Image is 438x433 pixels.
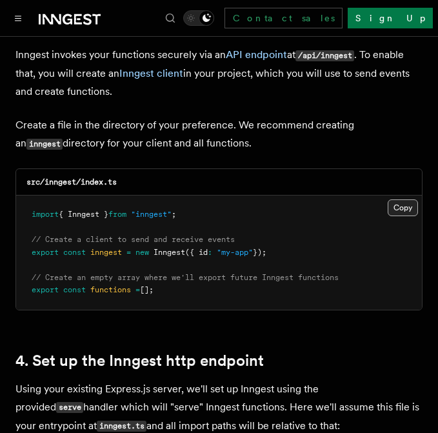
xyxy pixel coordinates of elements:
[15,352,264,370] a: 4. Set up the Inngest http endpoint
[32,210,59,219] span: import
[32,285,59,294] span: export
[63,285,86,294] span: const
[15,116,423,153] p: Create a file in the directory of your preference. We recommend creating an directory for your cl...
[26,139,63,150] code: inngest
[348,8,433,28] a: Sign Up
[32,248,59,257] span: export
[217,248,253,257] span: "my-app"
[208,248,212,257] span: :
[63,248,86,257] span: const
[90,285,131,294] span: functions
[163,10,178,26] button: Find something...
[119,67,183,79] a: Inngest client
[135,248,149,257] span: new
[253,248,266,257] span: });
[97,421,146,432] code: inngest.ts
[183,10,214,26] button: Toggle dark mode
[15,46,423,101] p: Inngest invokes your functions securely via an at . To enable that, you will create an in your pr...
[32,273,339,282] span: // Create an empty array where we'll export future Inngest functions
[135,285,140,294] span: =
[224,8,343,28] a: Contact sales
[185,248,208,257] span: ({ id
[10,10,26,26] button: Toggle navigation
[140,285,154,294] span: [];
[126,248,131,257] span: =
[32,235,235,244] span: // Create a client to send and receive events
[108,210,126,219] span: from
[295,50,354,61] code: /api/inngest
[154,248,185,257] span: Inngest
[172,210,176,219] span: ;
[388,199,418,216] button: Copy
[226,48,287,61] a: API endpoint
[26,177,117,186] code: src/inngest/index.ts
[90,248,122,257] span: inngest
[56,402,83,413] code: serve
[131,210,172,219] span: "inngest"
[59,210,108,219] span: { Inngest }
